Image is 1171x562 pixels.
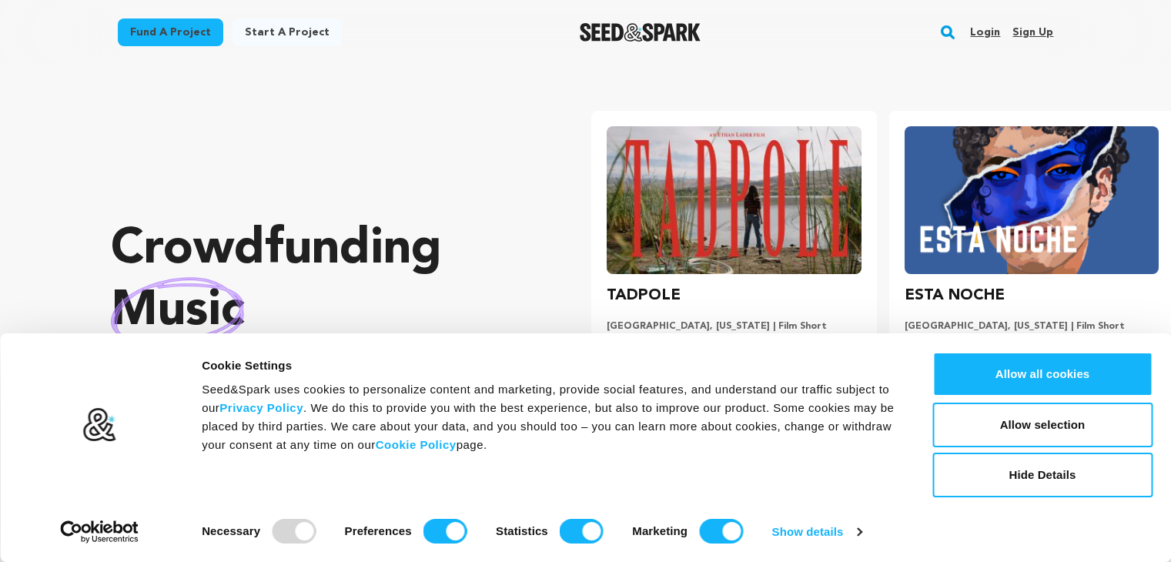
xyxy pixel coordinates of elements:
[932,453,1153,497] button: Hide Details
[202,380,898,454] div: Seed&Spark uses cookies to personalize content and marketing, provide social features, and unders...
[772,520,862,544] a: Show details
[932,352,1153,396] button: Allow all cookies
[118,18,223,46] a: Fund a project
[905,283,1005,308] h3: ESTA NOCHE
[376,438,457,451] a: Cookie Policy
[202,524,260,537] strong: Necessary
[111,219,530,404] p: Crowdfunding that .
[607,320,861,333] p: [GEOGRAPHIC_DATA], [US_STATE] | Film Short
[632,524,688,537] strong: Marketing
[345,524,412,537] strong: Preferences
[496,524,548,537] strong: Statistics
[32,520,167,544] a: Usercentrics Cookiebot - opens in a new window
[607,126,861,274] img: TADPOLE image
[905,126,1159,274] img: ESTA NOCHE image
[580,23,701,42] img: Seed&Spark Logo Dark Mode
[932,403,1153,447] button: Allow selection
[202,356,898,375] div: Cookie Settings
[219,401,303,414] a: Privacy Policy
[580,23,701,42] a: Seed&Spark Homepage
[970,20,1000,45] a: Login
[607,283,681,308] h3: TADPOLE
[82,407,117,443] img: logo
[111,277,244,346] img: hand sketched image
[233,18,342,46] a: Start a project
[1012,20,1053,45] a: Sign up
[905,320,1159,333] p: [GEOGRAPHIC_DATA], [US_STATE] | Film Short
